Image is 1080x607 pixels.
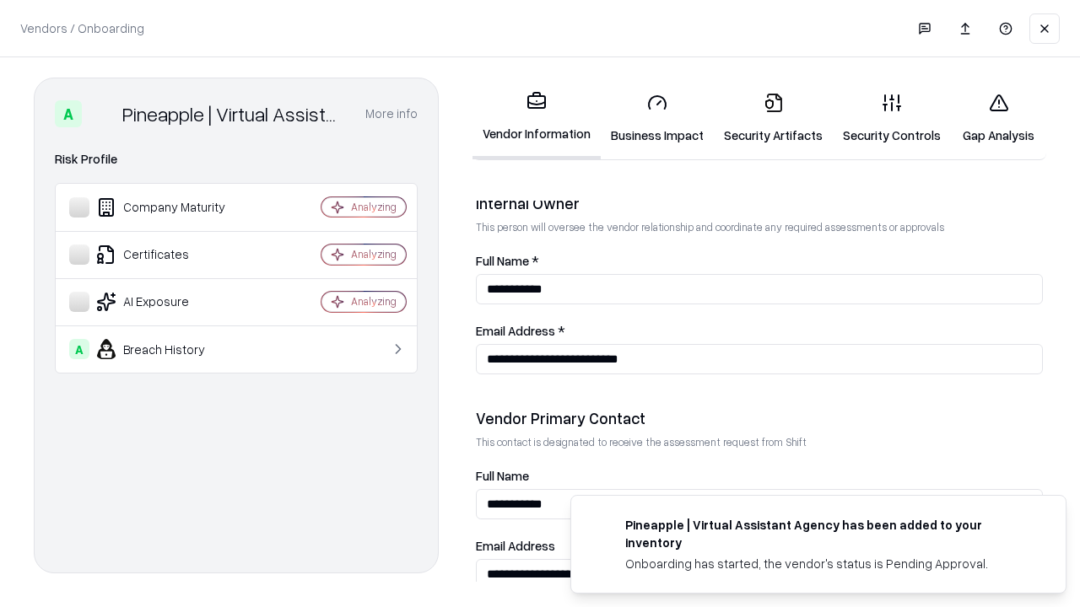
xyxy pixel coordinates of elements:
a: Business Impact [601,79,714,158]
p: Vendors / Onboarding [20,19,144,37]
img: trypineapple.com [591,516,612,536]
div: A [69,339,89,359]
div: Risk Profile [55,149,418,169]
div: Analyzing [351,247,397,261]
button: More info [365,99,418,129]
div: Certificates [69,244,271,265]
div: Pineapple | Virtual Assistant Agency has been added to your inventory [625,516,1025,551]
a: Vendor Information [472,78,601,159]
a: Security Artifacts [714,79,833,158]
div: Vendor Primary Contact [476,408,1043,428]
div: Analyzing [351,200,397,214]
label: Email Address [476,540,1043,552]
label: Full Name [476,470,1043,482]
p: This person will oversee the vendor relationship and coordinate any required assessments or appro... [476,220,1043,234]
div: A [55,100,82,127]
div: AI Exposure [69,292,271,312]
label: Email Address * [476,325,1043,337]
div: Breach History [69,339,271,359]
p: This contact is designated to receive the assessment request from Shift [476,435,1043,449]
label: Full Name * [476,255,1043,267]
div: Company Maturity [69,197,271,218]
div: Analyzing [351,294,397,309]
a: Gap Analysis [951,79,1046,158]
a: Security Controls [833,79,951,158]
div: Internal Owner [476,193,1043,213]
div: Onboarding has started, the vendor's status is Pending Approval. [625,555,1025,572]
div: Pineapple | Virtual Assistant Agency [122,100,345,127]
img: Pineapple | Virtual Assistant Agency [89,100,116,127]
